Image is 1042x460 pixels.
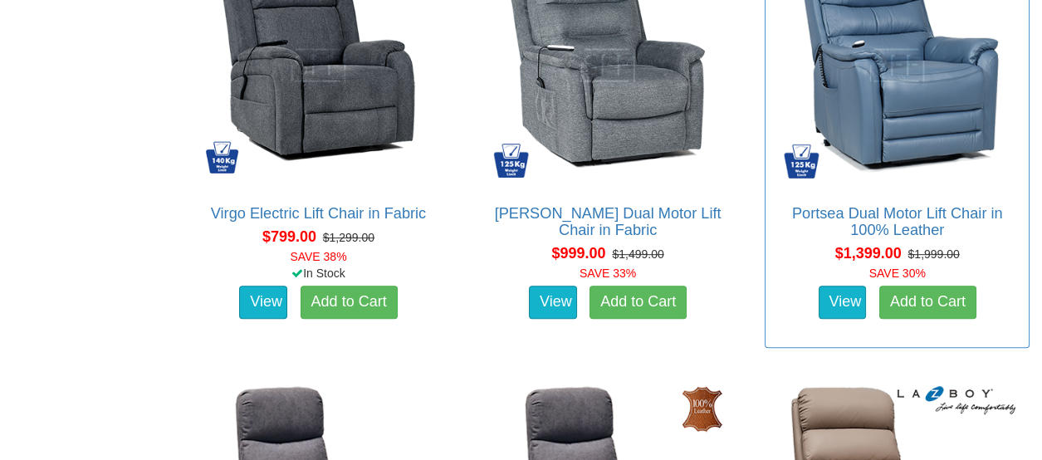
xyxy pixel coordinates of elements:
a: View [819,286,867,319]
font: SAVE 38% [290,250,346,263]
del: $1,299.00 [323,231,374,244]
a: Add to Cart [879,286,976,319]
span: $999.00 [551,245,605,262]
a: View [529,286,577,319]
div: In Stock [183,265,454,281]
a: [PERSON_NAME] Dual Motor Lift Chair in Fabric [495,205,722,238]
a: Virgo Electric Lift Chair in Fabric [211,205,426,222]
a: View [239,286,287,319]
a: Add to Cart [589,286,687,319]
a: Add to Cart [301,286,398,319]
del: $1,999.00 [907,247,959,261]
font: SAVE 30% [869,267,926,280]
span: $799.00 [262,228,316,245]
del: $1,499.00 [612,247,663,261]
span: $1,399.00 [835,245,902,262]
a: Portsea Dual Motor Lift Chair in 100% Leather [792,205,1003,238]
font: SAVE 33% [580,267,636,280]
